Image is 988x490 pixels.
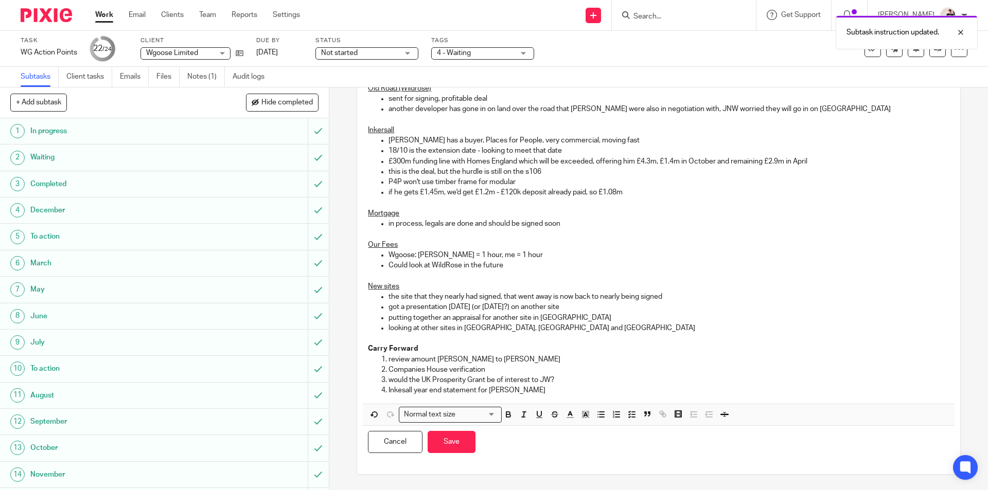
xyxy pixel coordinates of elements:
[30,467,208,482] h1: November
[389,323,949,333] p: looking at other sites in [GEOGRAPHIC_DATA], [GEOGRAPHIC_DATA] and [GEOGRAPHIC_DATA]
[129,10,146,20] a: Email
[30,176,208,192] h1: Completed
[389,156,949,167] p: £300m funding line with Homes England which will be exceeded, offering him £4.3m, £1.4m in Octobe...
[93,43,112,55] div: 22
[315,37,418,45] label: Status
[389,146,949,156] p: 18/10 is the extension date - looking to meet that date
[10,361,25,376] div: 10
[256,49,278,56] span: [DATE]
[30,229,208,244] h1: To action
[389,135,949,146] p: [PERSON_NAME] has a buyer, Places for People, very commercial, moving fast
[146,49,198,57] span: Wgoose Limited
[233,67,272,87] a: Audit logs
[368,210,399,217] u: Mortgage
[846,27,939,38] p: Subtask instruction updated.
[161,10,184,20] a: Clients
[232,10,257,20] a: Reports
[368,345,418,352] strong: Carry Forward
[30,282,208,297] h1: May
[66,67,112,87] a: Client tasks
[368,283,399,290] u: New sites
[30,414,208,429] h1: September
[156,67,180,87] a: Files
[321,49,358,57] span: Not started
[199,10,216,20] a: Team
[431,37,534,45] label: Tags
[30,335,208,350] h1: July
[261,99,313,107] span: Hide completed
[21,67,59,87] a: Subtasks
[437,49,471,57] span: 4 - Waiting
[10,151,25,165] div: 2
[120,67,149,87] a: Emails
[389,292,949,302] p: the site that they nearly had signed, that went away is now back to nearly being signed
[389,187,949,197] p: if he gets £1.45m, we'd get £1.2m - £120k deposit already paid, so £1.08m
[368,126,394,134] u: Inkersall
[401,409,457,420] span: Normal text size
[389,167,949,177] p: this is the deal, but the hurdle is still on the s106
[30,361,208,376] h1: To action
[30,308,208,324] h1: June
[30,256,208,271] h1: March
[140,37,243,45] label: Client
[10,177,25,191] div: 3
[10,335,25,350] div: 9
[256,37,303,45] label: Due by
[10,309,25,323] div: 8
[389,375,949,385] p: would the UK Prosperity Grant be of interest to JW?
[21,47,77,58] div: WG Action Points
[273,10,300,20] a: Settings
[21,8,72,22] img: Pixie
[246,94,319,111] button: Hide completed
[10,124,25,138] div: 1
[30,388,208,403] h1: August
[10,282,25,297] div: 7
[187,67,225,87] a: Notes (1)
[940,7,956,24] img: AV307615.jpg
[30,440,208,456] h1: October
[10,388,25,403] div: 11
[389,385,949,395] p: Inkesall year end statement for [PERSON_NAME]
[428,431,475,453] button: Save
[389,365,949,375] p: Companies House verification
[30,150,208,165] h1: Waiting
[389,177,949,187] p: P4P won't use timber frame for modular
[458,409,496,420] input: Search for option
[10,94,67,111] button: + Add subtask
[389,219,949,229] p: in process, legals are done and should be signed soon
[389,104,949,114] p: another developer has gone in on land over the road that [PERSON_NAME] were also in negotiation w...
[21,37,77,45] label: Task
[399,407,502,423] div: Search for option
[389,250,949,260] p: Wgoose: [PERSON_NAME] = 1 hour, me = 1 hour
[10,467,25,482] div: 14
[30,123,208,139] h1: In progress
[95,10,113,20] a: Work
[368,431,422,453] button: Cancel
[10,414,25,429] div: 12
[10,203,25,217] div: 4
[10,230,25,244] div: 5
[30,203,208,218] h1: December
[368,85,431,92] u: Old Road (Wildrose)
[10,256,25,270] div: 6
[389,94,949,104] p: sent for signing, profitable deal
[389,260,949,270] p: Could look at WildRose in the future
[368,241,398,248] u: Our Fees
[389,313,949,323] p: putting together an appraisal for another site in [GEOGRAPHIC_DATA]
[389,302,949,312] p: got a presentation [DATE] (or [DATE]?) on another site
[389,354,949,365] p: review amount [PERSON_NAME] to [PERSON_NAME]
[102,46,112,52] small: /24
[10,441,25,455] div: 13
